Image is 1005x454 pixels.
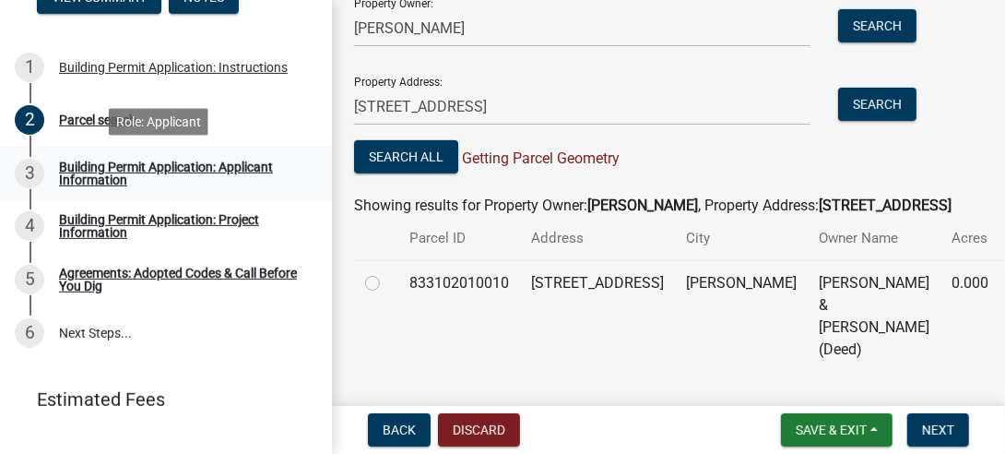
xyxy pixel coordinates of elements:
[354,140,458,173] button: Search All
[59,267,302,293] div: Agreements: Adopted Codes & Call Before You Dig
[796,423,867,437] span: Save & Exit
[383,423,416,437] span: Back
[15,211,44,241] div: 4
[15,159,44,188] div: 3
[59,113,136,126] div: Parcel search
[398,217,520,260] th: Parcel ID
[59,161,302,186] div: Building Permit Application: Applicant Information
[59,213,302,239] div: Building Permit Application: Project Information
[819,197,952,214] strong: [STREET_ADDRESS]
[438,413,520,447] button: Discard
[781,413,893,447] button: Save & Exit
[922,423,954,437] span: Next
[808,217,940,260] th: Owner Name
[15,265,44,294] div: 5
[15,105,44,135] div: 2
[354,195,983,217] div: Showing results for Property Owner: , Property Address:
[15,318,44,348] div: 6
[59,61,288,74] div: Building Permit Application: Instructions
[838,9,916,42] button: Search
[808,260,940,372] td: [PERSON_NAME] & [PERSON_NAME] (Deed)
[398,260,520,372] td: 833102010010
[940,217,999,260] th: Acres
[520,217,675,260] th: Address
[520,260,675,372] td: [STREET_ADDRESS]
[675,260,808,372] td: [PERSON_NAME]
[15,53,44,82] div: 1
[15,381,302,418] a: Estimated Fees
[368,413,431,447] button: Back
[587,197,698,214] strong: [PERSON_NAME]
[675,217,808,260] th: City
[458,149,620,167] span: Getting Parcel Geometry
[838,88,916,121] button: Search
[940,260,999,372] td: 0.000
[109,108,208,135] div: Role: Applicant
[907,413,969,447] button: Next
